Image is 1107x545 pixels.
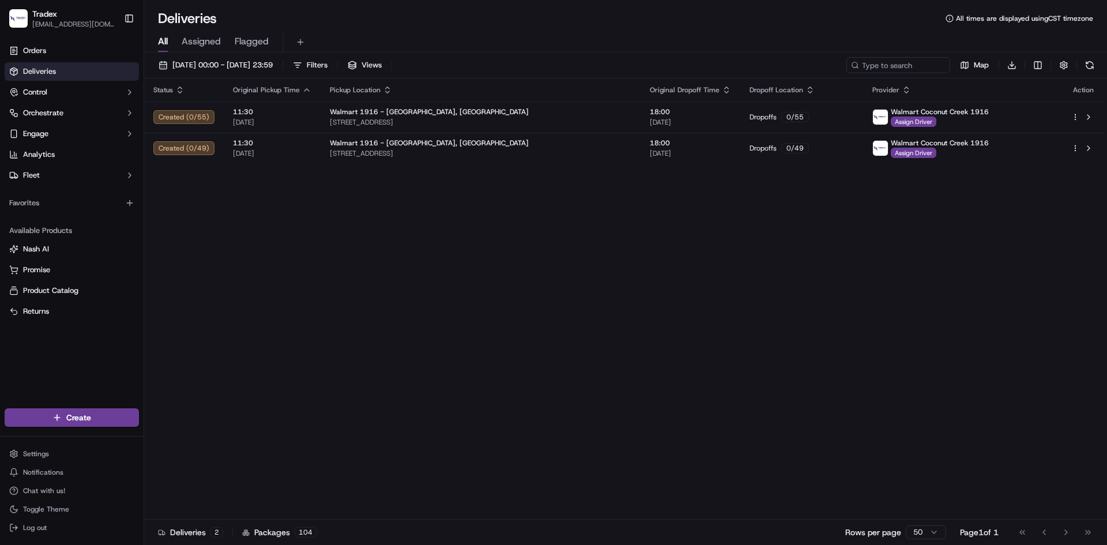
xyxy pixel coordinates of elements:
[295,527,317,538] div: 104
[974,60,989,70] span: Map
[196,114,210,127] button: Start new chat
[23,265,50,275] span: Promise
[650,107,731,116] span: 18:00
[210,527,223,538] div: 2
[342,57,387,73] button: Views
[158,527,223,538] div: Deliveries
[873,110,888,125] img: 1679586894394
[750,85,803,95] span: Dropoff Location
[242,527,317,538] div: Packages
[23,129,48,139] span: Engage
[23,486,65,495] span: Chat with us!
[9,244,134,254] a: Nash AI
[891,107,989,116] span: Walmart Coconut Creek 1916
[32,20,115,29] button: [EMAIL_ADDRESS][DOMAIN_NAME]
[172,60,273,70] span: [DATE] 00:00 - [DATE] 23:59
[12,12,35,35] img: Nash
[153,57,278,73] button: [DATE] 00:00 - [DATE] 23:59
[39,122,146,131] div: We're available if you need us!
[872,85,899,95] span: Provider
[1071,85,1095,95] div: Action
[23,285,78,296] span: Product Catalog
[23,87,47,97] span: Control
[891,116,936,127] span: Assign Driver
[23,108,63,118] span: Orchestrate
[5,194,139,212] div: Favorites
[233,118,311,127] span: [DATE]
[960,527,999,538] div: Page 1 of 1
[23,468,63,477] span: Notifications
[955,57,994,73] button: Map
[9,306,134,317] a: Returns
[233,149,311,158] span: [DATE]
[235,35,269,48] span: Flagged
[846,57,950,73] input: Type to search
[5,261,139,279] button: Promise
[781,143,809,153] div: 0 / 49
[5,302,139,321] button: Returns
[330,85,381,95] span: Pickup Location
[5,240,139,258] button: Nash AI
[23,449,49,458] span: Settings
[5,145,139,164] a: Analytics
[23,66,56,77] span: Deliveries
[845,527,901,538] p: Rows per page
[330,118,631,127] span: [STREET_ADDRESS]
[956,14,1093,23] span: All times are displayed using CST timezone
[781,112,809,122] div: 0 / 55
[5,62,139,81] a: Deliveries
[23,523,47,532] span: Log out
[750,144,777,153] span: Dropoffs
[650,138,731,148] span: 18:00
[23,170,40,181] span: Fleet
[330,107,529,116] span: Walmart 1916 - [GEOGRAPHIC_DATA], [GEOGRAPHIC_DATA]
[158,9,217,28] h1: Deliveries
[182,35,221,48] span: Assigned
[23,244,49,254] span: Nash AI
[9,285,134,296] a: Product Catalog
[153,85,173,95] span: Status
[650,149,731,158] span: [DATE]
[5,483,139,499] button: Chat with us!
[233,107,311,116] span: 11:30
[5,501,139,517] button: Toggle Theme
[66,412,91,423] span: Create
[7,163,93,183] a: 📗Knowledge Base
[330,138,529,148] span: Walmart 1916 - [GEOGRAPHIC_DATA], [GEOGRAPHIC_DATA]
[115,196,140,204] span: Pylon
[650,85,720,95] span: Original Dropoff Time
[307,60,327,70] span: Filters
[158,35,168,48] span: All
[5,281,139,300] button: Product Catalog
[362,60,382,70] span: Views
[650,118,731,127] span: [DATE]
[1082,57,1098,73] button: Refresh
[233,85,300,95] span: Original Pickup Time
[9,9,28,28] img: Tradex
[891,138,989,148] span: Walmart Coconut Creek 1916
[5,446,139,462] button: Settings
[5,42,139,60] a: Orders
[233,138,311,148] span: 11:30
[5,83,139,102] button: Control
[23,167,88,179] span: Knowledge Base
[5,221,139,240] div: Available Products
[97,168,107,178] div: 💻
[23,46,46,56] span: Orders
[5,166,139,185] button: Fleet
[5,408,139,427] button: Create
[5,5,119,32] button: TradexTradex[EMAIL_ADDRESS][DOMAIN_NAME]
[330,149,631,158] span: [STREET_ADDRESS]
[288,57,333,73] button: Filters
[109,167,185,179] span: API Documentation
[30,74,208,87] input: Got a question? Start typing here...
[32,8,57,20] button: Tradex
[39,110,189,122] div: Start new chat
[81,195,140,204] a: Powered byPylon
[12,110,32,131] img: 1736555255976-a54dd68f-1ca7-489b-9aae-adbdc363a1c4
[93,163,190,183] a: 💻API Documentation
[9,265,134,275] a: Promise
[12,168,21,178] div: 📗
[5,104,139,122] button: Orchestrate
